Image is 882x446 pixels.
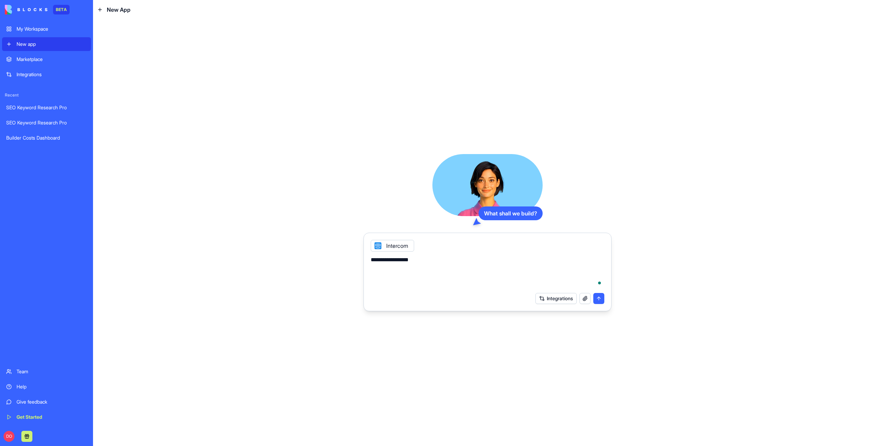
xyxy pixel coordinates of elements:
div: Integrations [17,71,87,78]
div: New app [17,41,87,48]
div: Builder Costs Dashboard [6,134,87,141]
div: My Workspace [17,26,87,32]
a: Marketplace [2,52,91,66]
span: Recent [2,92,91,98]
div: What shall we build? [479,206,543,220]
div: Get Started [17,414,87,420]
span: New App [107,6,131,14]
a: Give feedback [2,395,91,409]
button: Integrations [535,293,577,304]
div: Help [17,383,87,390]
div: Marketplace [17,56,87,63]
div: BETA [53,5,70,14]
img: logo [5,5,48,14]
a: Get Started [2,410,91,424]
a: SEO Keyword Research Pro [2,101,91,114]
a: My Workspace [2,22,91,36]
div: Intercom [371,240,414,252]
a: Builder Costs Dashboard [2,131,91,145]
a: Help [2,380,91,394]
a: Integrations [2,68,91,81]
a: BETA [5,5,70,14]
a: SEO Keyword Research Pro [2,116,91,130]
span: DO [3,431,14,442]
div: SEO Keyword Research Pro [6,104,87,111]
a: Team [2,365,91,378]
div: Give feedback [17,398,87,405]
a: New app [2,37,91,51]
div: Team [17,368,87,375]
div: SEO Keyword Research Pro [6,119,87,126]
textarea: To enrich screen reader interactions, please activate Accessibility in Grammarly extension settings [371,256,604,289]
